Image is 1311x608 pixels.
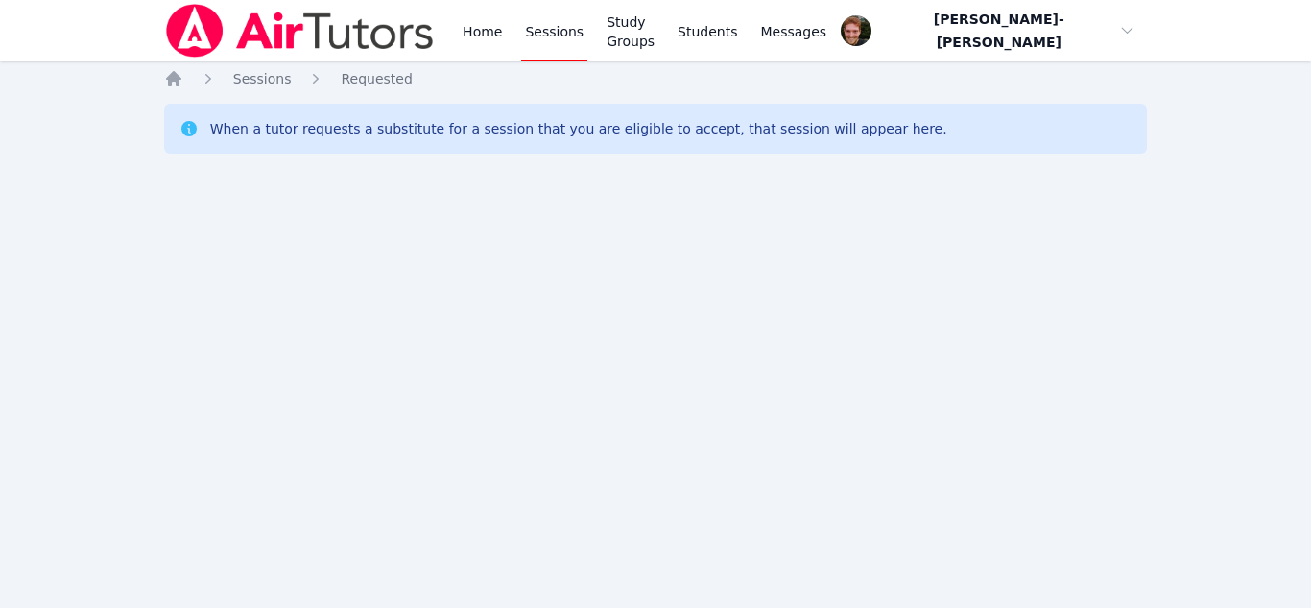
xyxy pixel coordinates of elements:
[233,69,292,88] a: Sessions
[341,69,412,88] a: Requested
[210,119,947,138] div: When a tutor requests a substitute for a session that you are eligible to accept, that session wi...
[164,4,436,58] img: Air Tutors
[761,22,827,41] span: Messages
[233,71,292,86] span: Sessions
[341,71,412,86] span: Requested
[164,69,1148,88] nav: Breadcrumb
